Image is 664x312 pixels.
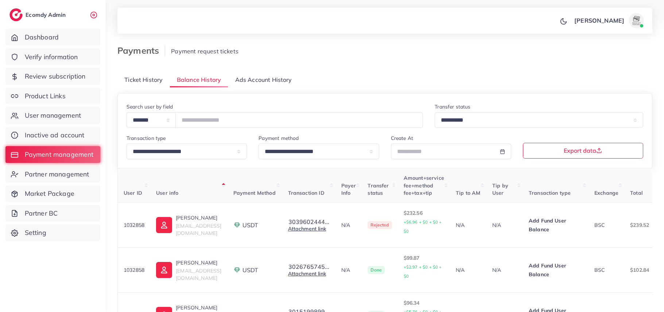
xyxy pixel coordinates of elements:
span: Review subscription [25,72,86,81]
span: Transaction type [529,190,571,196]
span: Export data [564,148,602,153]
a: Review subscription [5,68,100,85]
span: Transfer status [368,182,389,196]
p: N/A [456,221,481,229]
a: Market Package [5,185,100,202]
span: Ads Account History [235,76,292,84]
span: Payer Info [341,182,356,196]
p: Add Fund User Balance [529,216,583,234]
h3: Payments [117,45,165,56]
a: Inactive ad account [5,127,100,144]
span: USDT [242,266,259,274]
span: USDT [242,221,259,229]
span: Partner management [25,170,89,179]
span: Dashboard [25,33,59,42]
span: Exchange [594,190,618,196]
span: Tip to AM [456,190,480,196]
a: Payment management [5,146,100,163]
img: ic-user-info.36bf1079.svg [156,262,172,278]
img: avatar [629,13,644,28]
a: logoEcomdy Admin [9,8,67,21]
small: +$2.97 + $0 + $0 + $0 [404,265,442,279]
a: Attachment link [288,225,326,232]
a: Partner management [5,166,100,183]
p: N/A [492,266,517,274]
span: Payment management [25,150,94,159]
h2: Ecomdy Admin [26,11,67,18]
button: 3039602444... [288,218,330,225]
p: [PERSON_NAME] [176,258,221,267]
span: Balance History [177,76,221,84]
span: User info [156,190,178,196]
img: payment [233,221,241,229]
p: Add Fund User Balance [529,261,583,279]
p: [PERSON_NAME] [176,303,221,312]
a: Dashboard [5,29,100,46]
span: Partner BC [25,209,58,218]
a: Product Links [5,88,100,104]
img: payment [233,266,241,274]
span: Inactive ad account [25,130,85,140]
p: N/A [341,266,356,274]
label: Create At [391,134,413,142]
div: BSC [594,266,618,274]
span: Total [630,190,643,196]
p: 1032858 [124,221,144,229]
small: +$6.96 + $0 + $0 + $0 [404,220,442,234]
span: Verify information [25,52,78,62]
a: Setting [5,224,100,241]
button: 3026765745... [288,263,330,270]
label: Search user by field [127,103,173,110]
a: User management [5,107,100,124]
span: Market Package [25,189,74,198]
span: User ID [124,190,142,196]
p: [PERSON_NAME] [574,16,624,25]
span: Tip by User [492,182,508,196]
span: Product Links [25,91,66,101]
img: ic-user-info.36bf1079.svg [156,217,172,233]
a: Attachment link [288,270,326,277]
span: Setting [25,228,46,237]
div: BSC [594,221,618,229]
p: [PERSON_NAME] [176,213,221,222]
span: [EMAIL_ADDRESS][DOMAIN_NAME] [176,267,221,281]
p: N/A [492,221,517,229]
img: logo [9,8,23,21]
p: N/A [341,221,356,229]
span: Ticket History [124,76,163,84]
label: Transaction type [127,134,166,142]
a: Verify information [5,49,100,65]
span: Payment Method [233,190,276,196]
p: $99.87 [404,254,444,281]
button: Export data [523,143,643,159]
span: Rejected [368,221,392,229]
label: Transfer status [435,103,470,110]
span: Transaction ID [288,190,325,196]
span: Done [368,266,385,274]
p: 1032858 [124,266,144,274]
a: Partner BC [5,205,100,222]
p: $232.56 [404,209,444,236]
span: Payment request tickets [171,47,238,55]
a: [PERSON_NAME]avatar [570,13,646,28]
span: [EMAIL_ADDRESS][DOMAIN_NAME] [176,222,221,236]
span: User management [25,111,81,120]
p: N/A [456,266,481,274]
label: Payment method [259,134,299,142]
span: Amount+service fee+method fee+tax+tip [404,175,444,196]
